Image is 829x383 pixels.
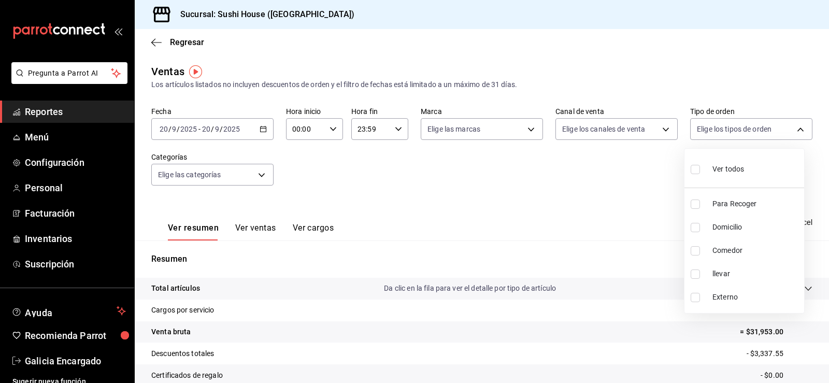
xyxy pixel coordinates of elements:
img: Tooltip marker [189,65,202,78]
span: Domicilio [712,222,800,233]
span: Para Recoger [712,198,800,209]
span: Externo [712,292,800,303]
span: Comedor [712,245,800,256]
span: Ver todos [712,164,744,175]
span: llevar [712,268,800,279]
